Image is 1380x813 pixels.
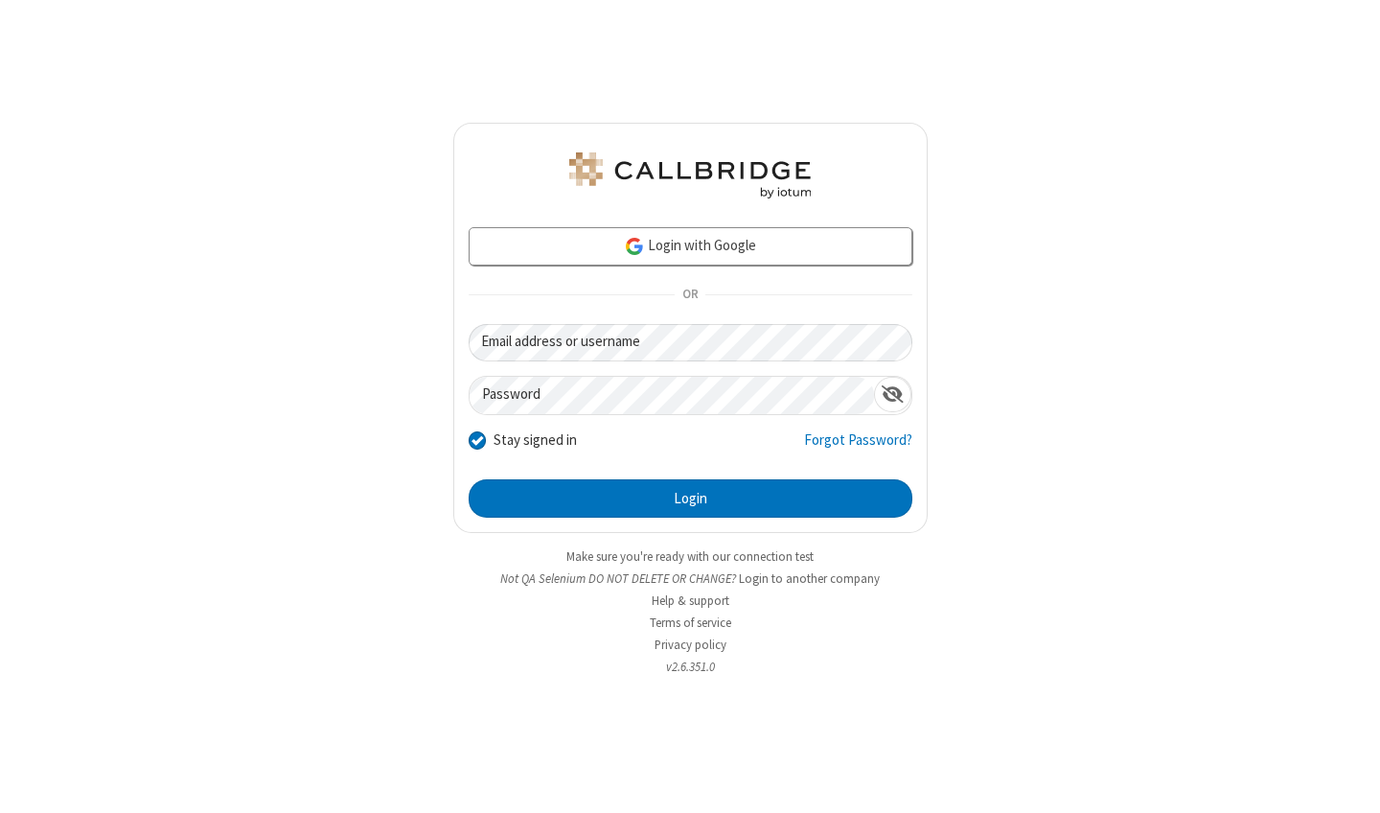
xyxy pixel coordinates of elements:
div: Show password [874,377,911,412]
li: Not QA Selenium DO NOT DELETE OR CHANGE? [453,569,928,588]
a: Login with Google [469,227,912,266]
a: Terms of service [650,615,731,631]
a: Forgot Password? [804,430,912,466]
a: Help & support [652,592,729,609]
input: Password [470,377,874,414]
label: Stay signed in [494,430,577,452]
span: OR [675,282,705,309]
a: Make sure you're ready with our connection test [566,548,814,565]
img: QA Selenium DO NOT DELETE OR CHANGE [565,152,815,198]
img: google-icon.png [624,236,645,257]
button: Login to another company [739,569,880,588]
a: Privacy policy [655,637,726,653]
button: Login [469,479,912,518]
li: v2.6.351.0 [453,658,928,676]
input: Email address or username [469,324,912,361]
iframe: Chat [1332,763,1366,800]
